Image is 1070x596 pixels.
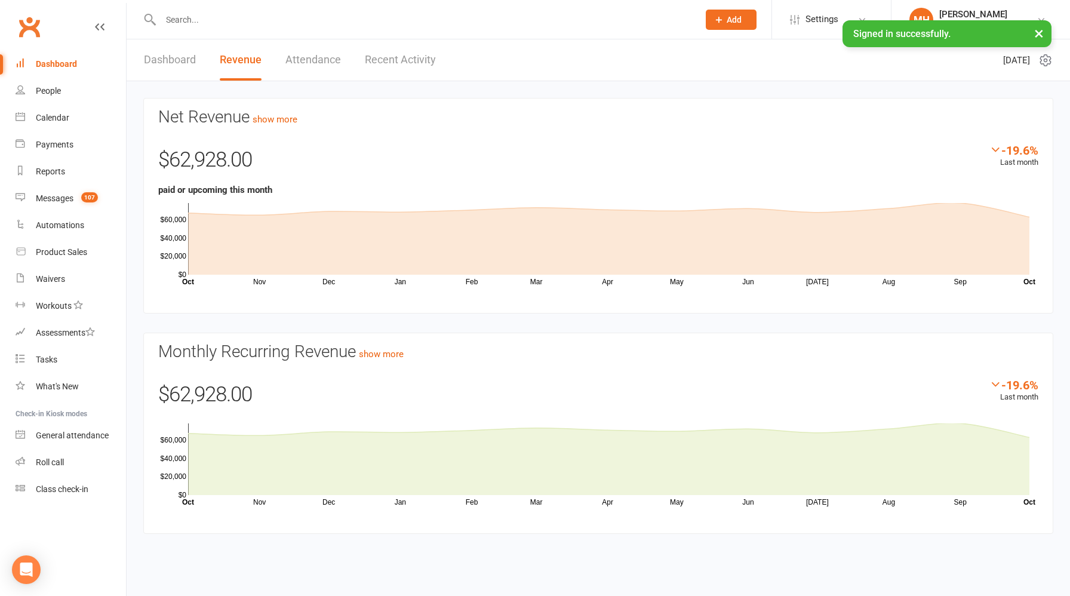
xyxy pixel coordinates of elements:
span: Signed in successfully. [853,28,951,39]
a: show more [359,349,404,360]
button: Add [706,10,757,30]
a: Calendar [16,105,126,131]
span: Settings [805,6,838,33]
div: Automations [36,220,84,230]
a: Product Sales [16,239,126,266]
a: Messages 107 [16,185,126,212]
span: Add [727,15,742,24]
div: $62,928.00 [158,143,1038,183]
div: Reports [36,167,65,176]
a: show more [253,114,297,125]
a: Workouts [16,293,126,319]
div: Dashboard [36,59,77,69]
div: Last month [989,143,1038,169]
div: Tasks [36,355,57,364]
div: People [36,86,61,96]
a: Attendance [285,39,341,81]
a: Class kiosk mode [16,476,126,503]
div: MH [909,8,933,32]
div: ACA Network [939,20,1007,30]
div: Waivers [36,274,65,284]
div: Open Intercom Messenger [12,555,41,584]
div: Messages [36,193,73,203]
a: Revenue [220,39,262,81]
div: -19.6% [989,378,1038,391]
a: Payments [16,131,126,158]
input: Search... [157,11,690,28]
div: Calendar [36,113,69,122]
div: -19.6% [989,143,1038,156]
h3: Monthly Recurring Revenue [158,343,1038,361]
strong: paid or upcoming this month [158,185,272,195]
a: Roll call [16,449,126,476]
button: × [1028,20,1050,46]
h3: Net Revenue [158,108,1038,127]
div: Class check-in [36,484,88,494]
div: Workouts [36,301,72,311]
a: General attendance kiosk mode [16,422,126,449]
a: Waivers [16,266,126,293]
div: Assessments [36,328,95,337]
a: Recent Activity [365,39,436,81]
div: Last month [989,378,1038,404]
a: What's New [16,373,126,400]
div: Roll call [36,457,64,467]
a: Assessments [16,319,126,346]
a: People [16,78,126,105]
a: Automations [16,212,126,239]
a: Dashboard [16,51,126,78]
span: 107 [81,192,98,202]
div: $62,928.00 [158,378,1038,417]
a: Dashboard [144,39,196,81]
div: What's New [36,382,79,391]
div: General attendance [36,431,109,440]
div: Product Sales [36,247,87,257]
span: [DATE] [1003,53,1030,67]
a: Reports [16,158,126,185]
div: [PERSON_NAME] [939,9,1007,20]
a: Tasks [16,346,126,373]
a: Clubworx [14,12,44,42]
div: Payments [36,140,73,149]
